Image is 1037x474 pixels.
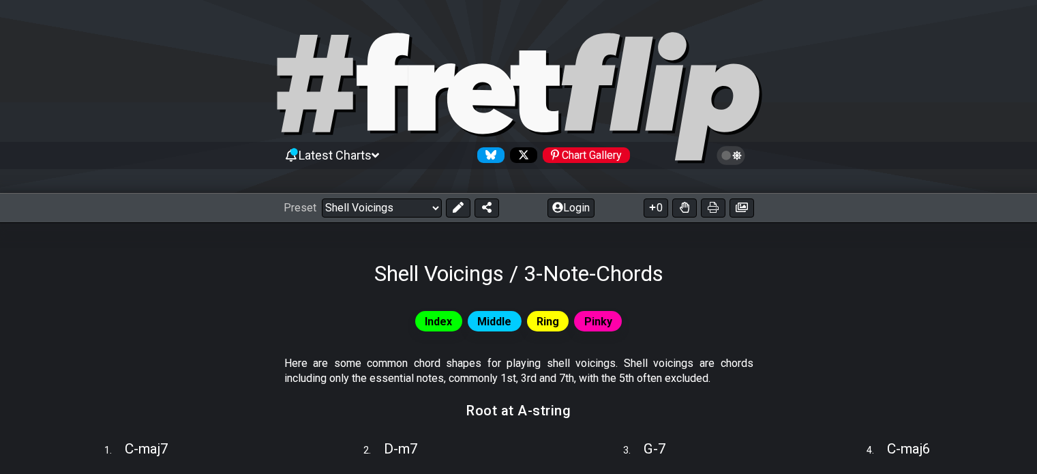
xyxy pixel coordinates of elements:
[887,441,931,457] span: C - maj6
[425,312,452,331] span: Index
[466,403,571,418] h3: Root at A-string
[104,443,125,458] span: 1 .
[125,441,168,457] span: C - maj7
[584,312,612,331] span: Pinky
[374,261,663,286] h1: Shell Voicings / 3-Note-Chords
[284,356,753,387] p: Here are some common chord shapes for playing shell voicings. Shell voicings are chords including...
[284,201,316,214] span: Preset
[384,441,418,457] span: D - m7
[723,149,739,162] span: Toggle light / dark theme
[867,443,887,458] span: 4 .
[547,198,595,218] button: Login
[322,198,442,218] select: Preset
[475,198,499,218] button: Share Preset
[446,198,470,218] button: Edit Preset
[701,198,725,218] button: Print
[623,443,644,458] span: 3 .
[472,147,505,163] a: Follow #fretflip at Bluesky
[543,147,630,163] div: Chart Gallery
[537,147,630,163] a: #fretflip at Pinterest
[477,312,511,331] span: Middle
[299,148,372,162] span: Latest Charts
[505,147,537,163] a: Follow #fretflip at X
[363,443,384,458] span: 2 .
[730,198,754,218] button: Create image
[644,198,668,218] button: 0
[672,198,697,218] button: Toggle Dexterity for all fretkits
[537,312,559,331] span: Ring
[644,441,666,457] span: G - 7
